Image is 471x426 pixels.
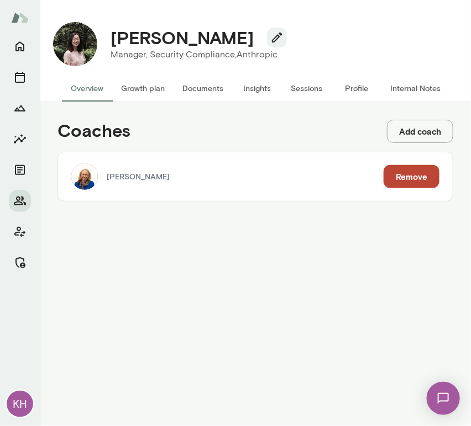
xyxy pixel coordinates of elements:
[384,165,439,188] button: Remove
[57,120,130,143] h4: Coaches
[107,171,384,182] p: [PERSON_NAME]
[232,75,282,102] button: Insights
[11,7,29,28] img: Mento
[53,22,97,66] img: Samantha Siau
[174,75,232,102] button: Documents
[332,75,381,102] button: Profile
[112,75,174,102] button: Growth plan
[71,163,98,190] img: Cathy Wright
[9,221,31,243] button: Client app
[9,66,31,88] button: Sessions
[111,27,254,48] h4: [PERSON_NAME]
[9,97,31,119] button: Growth Plan
[9,159,31,181] button: Documents
[282,75,332,102] button: Sessions
[111,48,278,61] p: Manager, Security Compliance, Anthropic
[9,190,31,212] button: Members
[387,120,453,143] button: Add coach
[7,391,33,417] div: KH
[9,252,31,274] button: Manage
[62,75,112,102] button: Overview
[9,128,31,150] button: Insights
[381,75,449,102] button: Internal Notes
[9,35,31,57] button: Home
